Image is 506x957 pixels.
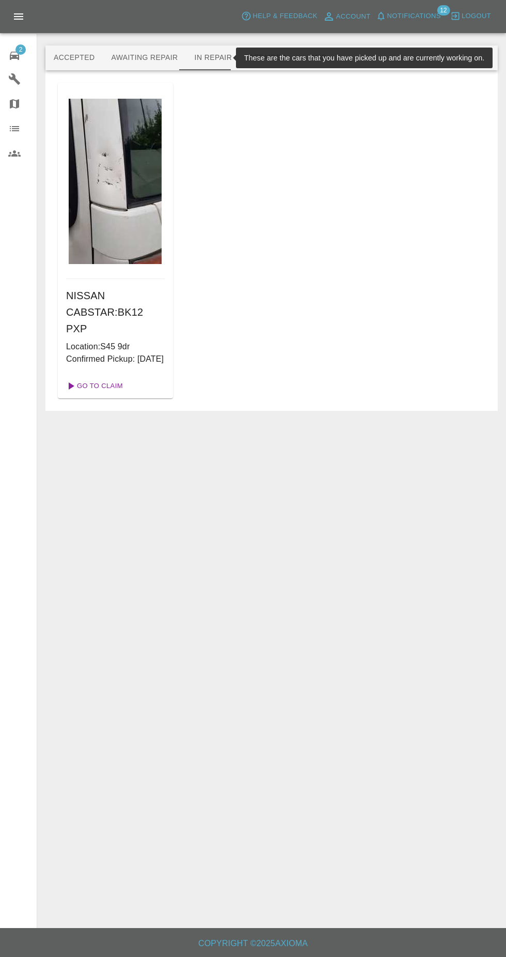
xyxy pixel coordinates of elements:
a: Go To Claim [62,378,125,394]
button: Awaiting Repair [103,45,186,70]
h6: Copyright © 2025 Axioma [8,936,498,951]
span: Logout [462,10,491,22]
button: Paid [295,45,341,70]
p: Location: S45 9dr [66,341,165,353]
span: 2 [15,44,26,55]
p: Confirmed Pickup: [DATE] [66,353,165,365]
button: Repaired [240,45,295,70]
button: In Repair [186,45,241,70]
button: Accepted [45,45,103,70]
button: Logout [448,8,494,24]
span: Account [336,11,371,23]
button: Help & Feedback [239,8,320,24]
span: Notifications [387,10,441,22]
a: Account [320,8,373,25]
h6: NISSAN CABSTAR : BK12 PXP [66,287,165,337]
button: Open drawer [6,4,31,29]
span: Help & Feedback [252,10,317,22]
button: Notifications [373,8,444,24]
span: 12 [437,5,450,16]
